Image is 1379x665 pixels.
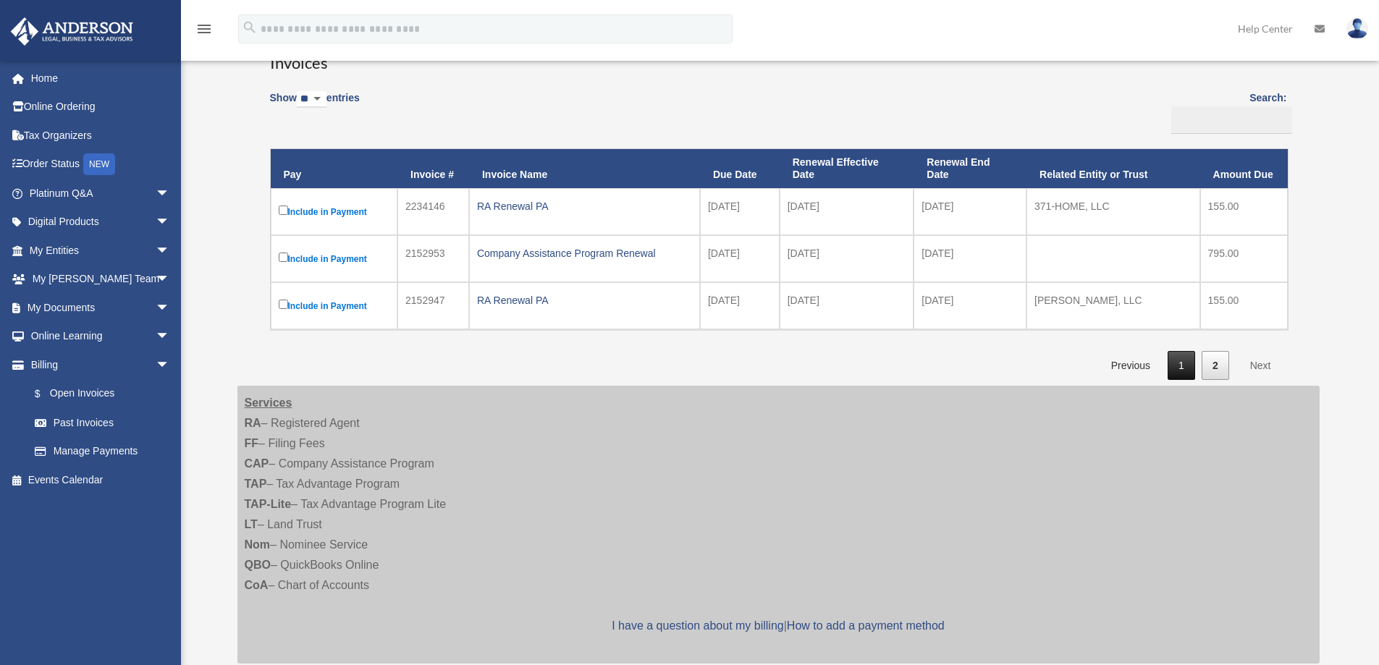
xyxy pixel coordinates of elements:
a: My [PERSON_NAME] Teamarrow_drop_down [10,265,192,294]
strong: LT [245,518,258,530]
td: [PERSON_NAME], LLC [1026,282,1200,329]
input: Include in Payment [279,206,288,215]
i: search [242,20,258,35]
th: Renewal Effective Date: activate to sort column ascending [780,149,914,188]
span: arrow_drop_down [156,322,185,352]
label: Search: [1166,89,1287,134]
strong: QBO [245,559,271,571]
input: Include in Payment [279,253,288,262]
th: Invoice #: activate to sort column ascending [397,149,469,188]
strong: Services [245,397,292,409]
span: arrow_drop_down [156,293,185,323]
span: arrow_drop_down [156,236,185,266]
p: | [245,616,1312,636]
a: menu [195,25,213,38]
a: How to add a payment method [787,619,945,632]
div: Company Assistance Program Renewal [477,243,692,263]
a: Online Learningarrow_drop_down [10,322,192,351]
a: $Open Invoices [20,379,177,409]
th: Renewal End Date: activate to sort column ascending [914,149,1026,188]
td: [DATE] [914,282,1026,329]
td: [DATE] [780,235,914,282]
th: Due Date: activate to sort column ascending [700,149,780,188]
a: Billingarrow_drop_down [10,350,185,379]
a: I have a question about my billing [612,619,783,632]
a: 1 [1168,351,1195,381]
a: Tax Organizers [10,121,192,150]
td: [DATE] [700,188,780,235]
strong: CAP [245,457,269,470]
a: Manage Payments [20,437,185,466]
div: – Registered Agent – Filing Fees – Company Assistance Program – Tax Advantage Program – Tax Advan... [237,386,1320,664]
th: Invoice Name: activate to sort column ascending [469,149,700,188]
td: [DATE] [914,235,1026,282]
td: 2152953 [397,235,469,282]
label: Include in Payment [279,250,390,268]
div: NEW [83,153,115,175]
strong: RA [245,417,261,429]
td: 155.00 [1200,188,1288,235]
span: arrow_drop_down [156,265,185,295]
label: Show entries [270,89,360,122]
th: Related Entity or Trust: activate to sort column ascending [1026,149,1200,188]
th: Pay: activate to sort column descending [271,149,398,188]
input: Search: [1171,106,1292,134]
select: Showentries [297,91,326,108]
a: Online Ordering [10,93,192,122]
a: Previous [1100,351,1161,381]
strong: TAP [245,478,267,490]
a: Next [1239,351,1282,381]
td: 155.00 [1200,282,1288,329]
a: Past Invoices [20,408,185,437]
a: Digital Productsarrow_drop_down [10,208,192,237]
span: arrow_drop_down [156,179,185,208]
label: Include in Payment [279,297,390,315]
input: Include in Payment [279,300,288,309]
a: Order StatusNEW [10,150,192,179]
td: [DATE] [780,282,914,329]
a: My Documentsarrow_drop_down [10,293,192,322]
td: [DATE] [914,188,1026,235]
div: RA Renewal PA [477,290,692,310]
img: User Pic [1346,18,1368,39]
a: 2 [1202,351,1229,381]
td: 795.00 [1200,235,1288,282]
td: [DATE] [780,188,914,235]
i: menu [195,20,213,38]
img: Anderson Advisors Platinum Portal [7,17,138,46]
th: Amount Due: activate to sort column ascending [1200,149,1288,188]
strong: CoA [245,579,269,591]
a: Home [10,64,192,93]
td: 371-HOME, LLC [1026,188,1200,235]
strong: FF [245,437,259,449]
span: arrow_drop_down [156,208,185,237]
div: RA Renewal PA [477,196,692,216]
span: $ [43,385,50,403]
a: Events Calendar [10,465,192,494]
span: arrow_drop_down [156,350,185,380]
strong: TAP-Lite [245,498,292,510]
td: 2152947 [397,282,469,329]
strong: Nom [245,538,271,551]
td: [DATE] [700,282,780,329]
label: Include in Payment [279,203,390,221]
td: 2234146 [397,188,469,235]
td: [DATE] [700,235,780,282]
a: Platinum Q&Aarrow_drop_down [10,179,192,208]
a: My Entitiesarrow_drop_down [10,236,192,265]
